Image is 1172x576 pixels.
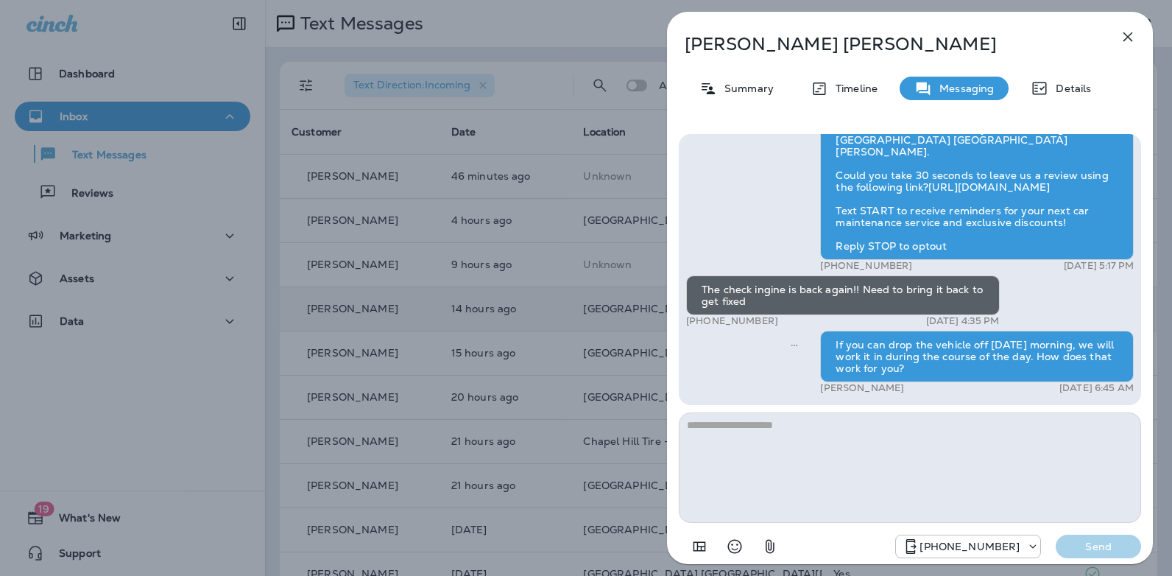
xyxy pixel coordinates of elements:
p: [PERSON_NAME] [PERSON_NAME] [685,34,1087,55]
div: If you can drop the vehicle off [DATE] morning, we will work it in during the course of the day. ... [820,331,1134,382]
p: [PHONE_NUMBER] [919,541,1020,552]
button: Add in a premade template [685,532,714,561]
p: [PERSON_NAME] [820,382,904,394]
p: Messaging [932,82,994,94]
div: The check ingine is back again!! Need to bring it back to get fixed [686,275,1000,315]
p: [DATE] 6:45 AM [1059,382,1134,394]
p: [PHONE_NUMBER] [686,315,778,327]
p: Timeline [828,82,878,94]
p: Details [1048,82,1091,94]
p: [DATE] 5:17 PM [1064,260,1134,272]
p: [PHONE_NUMBER] [820,260,912,272]
p: Summary [717,82,774,94]
span: Sent [791,337,798,351]
p: [DATE] 4:35 PM [926,315,1000,327]
div: +1 (984) 409-9300 [896,538,1040,555]
button: Select an emoji [720,532,749,561]
div: Hi [PERSON_NAME]! Thank you for choosing [GEOGRAPHIC_DATA] [GEOGRAPHIC_DATA][PERSON_NAME]. Could ... [820,114,1134,260]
